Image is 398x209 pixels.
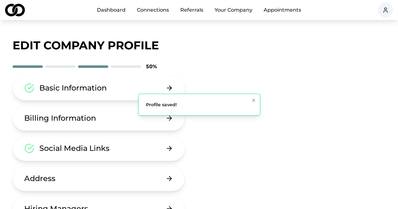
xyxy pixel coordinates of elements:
[92,4,131,16] a: Dashboard
[146,102,177,108] div: Profile saved!
[210,4,257,16] button: Your Company
[24,173,55,184] div: Address
[13,106,185,131] button: Billing Information
[13,136,185,161] button: Social Media Links
[132,4,174,16] a: Connections
[39,143,109,153] div: Social Media Links
[5,4,25,16] img: logo
[146,63,157,70] div: 50 %
[13,166,185,191] button: Address
[13,39,385,52] div: Edit Company Profile
[24,113,96,123] div: Billing Information
[175,4,208,16] a: Referrals
[259,4,306,16] a: Appointments
[39,83,107,93] div: Basic Information
[13,75,185,101] button: Basic Information
[92,4,306,16] nav: Main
